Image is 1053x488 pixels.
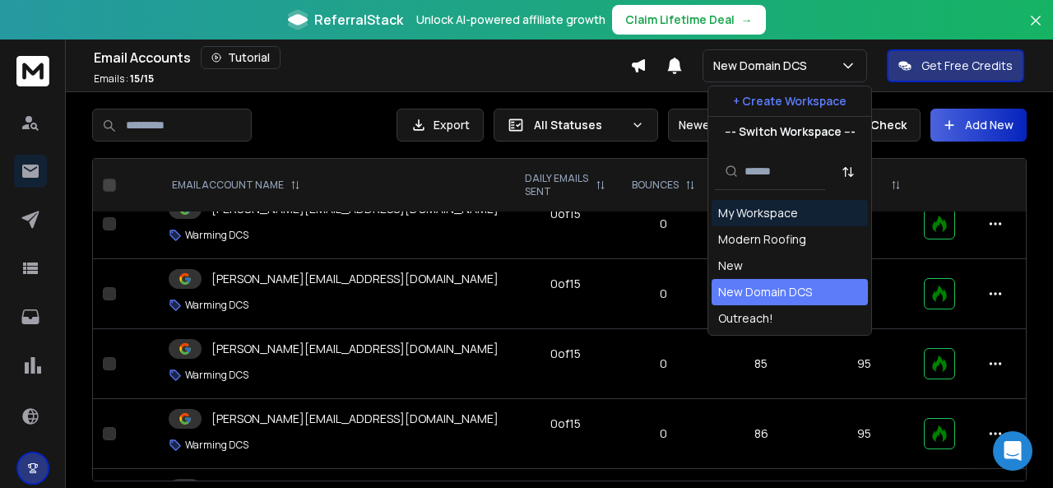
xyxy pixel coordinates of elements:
[612,5,766,35] button: Claim Lifetime Deal→
[814,399,914,469] td: 95
[94,46,630,69] div: Email Accounts
[534,117,624,133] p: All Statuses
[550,416,581,432] div: 0 of 15
[211,271,499,287] p: [PERSON_NAME][EMAIL_ADDRESS][DOMAIN_NAME]
[172,179,300,192] div: EMAIL ACCOUNT NAME
[185,299,248,312] p: Warming DCS
[550,276,581,292] div: 0 of 15
[632,179,679,192] p: BOUNCES
[211,411,499,427] p: [PERSON_NAME][EMAIL_ADDRESS][DOMAIN_NAME]
[668,109,775,142] button: Newest
[397,109,484,142] button: Export
[629,356,698,372] p: 0
[211,341,499,357] p: [PERSON_NAME][EMAIL_ADDRESS][DOMAIN_NAME]
[94,72,154,86] p: Emails :
[718,284,812,300] div: New Domain DCS
[416,12,605,28] p: Unlock AI-powered affiliate growth
[718,205,798,221] div: My Workspace
[708,399,814,469] td: 86
[525,172,589,198] p: DAILY EMAILS SENT
[993,431,1032,471] div: Open Intercom Messenger
[708,329,814,399] td: 85
[718,231,806,248] div: Modern Roofing
[629,216,698,232] p: 0
[201,46,281,69] button: Tutorial
[1025,10,1046,49] button: Close banner
[185,439,248,452] p: Warming DCS
[725,123,856,140] p: --- Switch Workspace ---
[921,58,1013,74] p: Get Free Credits
[713,58,814,74] p: New Domain DCS
[718,258,743,274] div: New
[550,206,581,222] div: 0 of 15
[314,10,403,30] span: ReferralStack
[718,310,773,327] div: Outreach!
[741,12,753,28] span: →
[130,72,154,86] span: 15 / 15
[814,329,914,399] td: 95
[832,156,865,188] button: Sort by Sort A-Z
[629,425,698,442] p: 0
[185,369,248,382] p: Warming DCS
[887,49,1024,82] button: Get Free Credits
[550,346,581,362] div: 0 of 15
[185,229,248,242] p: Warming DCS
[733,93,847,109] p: + Create Workspace
[930,109,1027,142] button: Add New
[708,86,871,116] button: + Create Workspace
[629,286,698,302] p: 0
